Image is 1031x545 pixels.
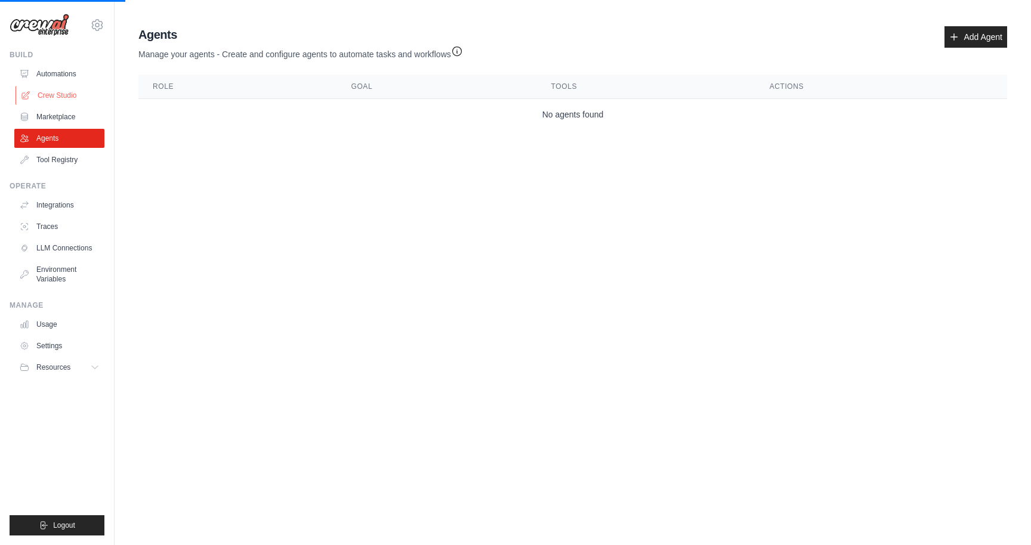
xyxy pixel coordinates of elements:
[138,26,463,43] h2: Agents
[755,75,1007,99] th: Actions
[14,129,104,148] a: Agents
[138,99,1007,131] td: No agents found
[10,301,104,310] div: Manage
[10,50,104,60] div: Build
[138,75,337,99] th: Role
[16,86,106,105] a: Crew Studio
[14,217,104,236] a: Traces
[10,515,104,535] button: Logout
[14,239,104,258] a: LLM Connections
[14,260,104,289] a: Environment Variables
[14,315,104,334] a: Usage
[337,75,536,99] th: Goal
[36,363,70,372] span: Resources
[138,43,463,60] p: Manage your agents - Create and configure agents to automate tasks and workflows
[14,358,104,377] button: Resources
[14,150,104,169] a: Tool Registry
[14,107,104,126] a: Marketplace
[14,64,104,83] a: Automations
[537,75,755,99] th: Tools
[10,181,104,191] div: Operate
[14,196,104,215] a: Integrations
[14,336,104,355] a: Settings
[10,14,69,36] img: Logo
[944,26,1007,48] a: Add Agent
[53,521,75,530] span: Logout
